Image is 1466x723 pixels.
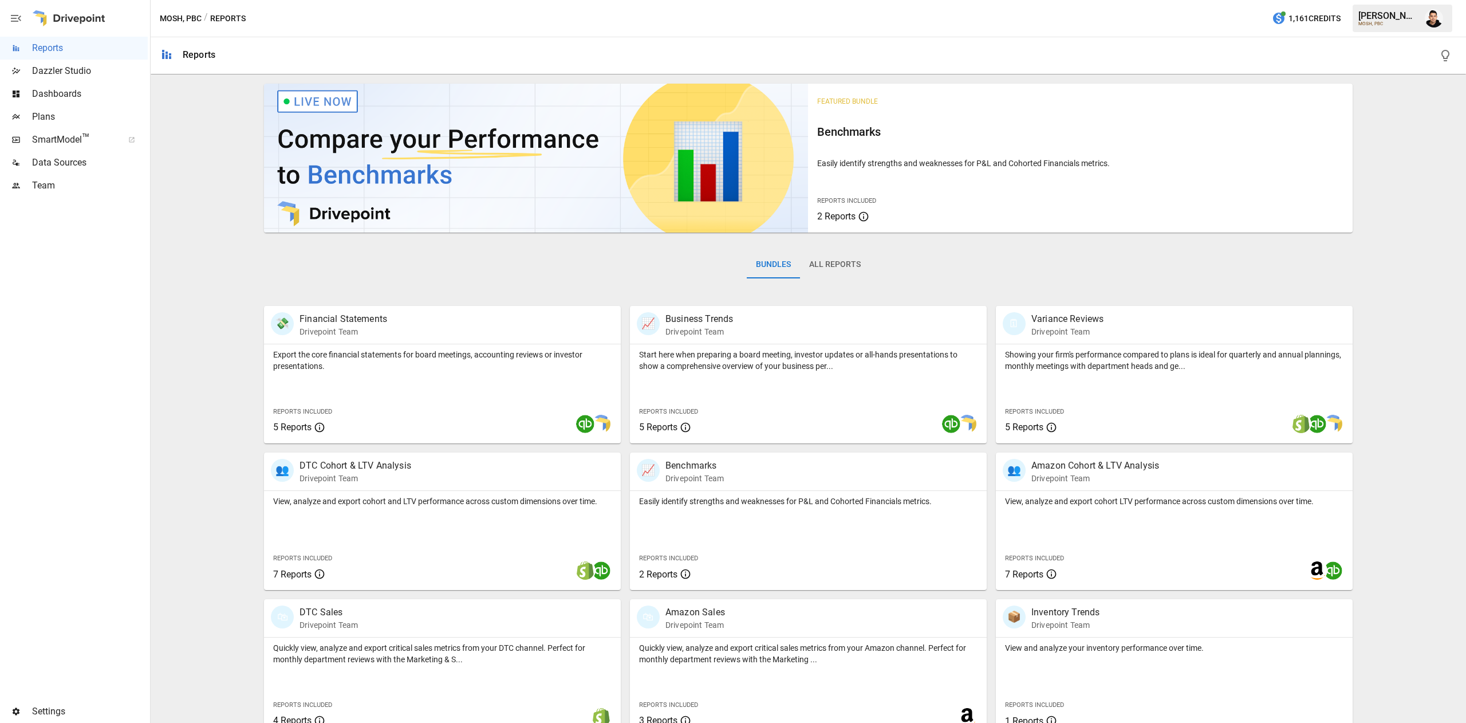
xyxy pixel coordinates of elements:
span: Plans [32,110,148,124]
span: Reports Included [639,408,698,415]
p: View, analyze and export cohort and LTV performance across custom dimensions over time. [273,496,612,507]
div: / [204,11,208,26]
span: 1,161 Credits [1288,11,1341,26]
div: 🛍 [637,606,660,628]
div: 🗓 [1003,312,1026,335]
img: smart model [1324,415,1342,433]
span: Reports [32,41,148,55]
p: Drivepoint Team [299,326,387,337]
p: Drivepoint Team [1031,326,1104,337]
p: Easily identify strengths and weaknesses for P&L and Cohorted Financials metrics. [817,158,1343,169]
p: DTC Cohort & LTV Analysis [299,459,411,473]
span: Reports Included [639,701,698,709]
img: shopify [576,561,594,580]
img: Francisco Sanchez [1425,9,1443,27]
p: Inventory Trends [1031,606,1099,619]
img: amazon [1308,561,1326,580]
p: Business Trends [665,312,733,326]
p: Drivepoint Team [299,619,358,631]
p: Benchmarks [665,459,724,473]
p: Amazon Cohort & LTV Analysis [1031,459,1159,473]
p: View, analyze and export cohort LTV performance across custom dimensions over time. [1005,496,1343,507]
span: Reports Included [1005,555,1064,562]
span: 5 Reports [639,422,677,433]
p: Drivepoint Team [665,619,725,631]
span: Reports Included [273,408,332,415]
p: Drivepoint Team [665,326,733,337]
span: Reports Included [639,555,698,562]
div: [PERSON_NAME] [1358,10,1418,21]
span: Dazzler Studio [32,64,148,78]
div: Reports [183,49,215,60]
p: Showing your firm's performance compared to plans is ideal for quarterly and annual plannings, mo... [1005,349,1343,372]
span: 7 Reports [273,569,312,580]
button: MOSH, PBC [160,11,202,26]
p: Start here when preparing a board meeting, investor updates or all-hands presentations to show a ... [639,349,978,372]
span: SmartModel [32,133,116,147]
span: Reports Included [273,701,332,709]
span: 7 Reports [1005,569,1043,580]
p: Financial Statements [299,312,387,326]
span: Reports Included [1005,408,1064,415]
span: 5 Reports [1005,422,1043,433]
span: Reports Included [1005,701,1064,709]
p: Easily identify strengths and weaknesses for P&L and Cohorted Financials metrics. [639,496,978,507]
p: Quickly view, analyze and export critical sales metrics from your Amazon channel. Perfect for mon... [639,642,978,665]
div: 📈 [637,459,660,482]
div: 🛍 [271,606,294,628]
img: smart model [958,415,976,433]
span: 2 Reports [639,569,677,580]
span: ™ [82,131,90,146]
button: Francisco Sanchez [1418,2,1450,34]
p: Quickly view, analyze and export critical sales metrics from your DTC channel. Perfect for monthl... [273,642,612,665]
span: 5 Reports [273,422,312,433]
div: 👥 [1003,459,1026,482]
img: quickbooks [1308,415,1326,433]
p: View and analyze your inventory performance over time. [1005,642,1343,654]
button: 1,161Credits [1267,8,1345,29]
img: video thumbnail [264,84,808,233]
h6: Benchmarks [817,123,1343,141]
p: Drivepoint Team [665,473,724,484]
div: MOSH, PBC [1358,21,1418,26]
p: Export the core financial statements for board meetings, accounting reviews or investor presentat... [273,349,612,372]
button: Bundles [747,251,800,278]
div: 👥 [271,459,294,482]
span: Featured Bundle [817,97,878,105]
p: Variance Reviews [1031,312,1104,326]
p: DTC Sales [299,606,358,619]
img: smart model [592,415,610,433]
img: quickbooks [576,415,594,433]
span: 2 Reports [817,211,856,222]
span: Settings [32,705,148,718]
p: Drivepoint Team [1031,473,1159,484]
p: Amazon Sales [665,606,725,619]
span: Dashboards [32,87,148,101]
span: Team [32,179,148,192]
button: All Reports [800,251,870,278]
img: quickbooks [942,415,960,433]
p: Drivepoint Team [299,473,411,484]
span: Reports Included [817,197,876,205]
span: Reports Included [273,555,332,562]
img: quickbooks [1324,561,1342,580]
img: quickbooks [592,561,610,580]
img: shopify [1292,415,1310,433]
p: Drivepoint Team [1031,619,1099,631]
div: 📈 [637,312,660,335]
span: Data Sources [32,156,148,170]
div: 📦 [1003,606,1026,628]
div: 💸 [271,312,294,335]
